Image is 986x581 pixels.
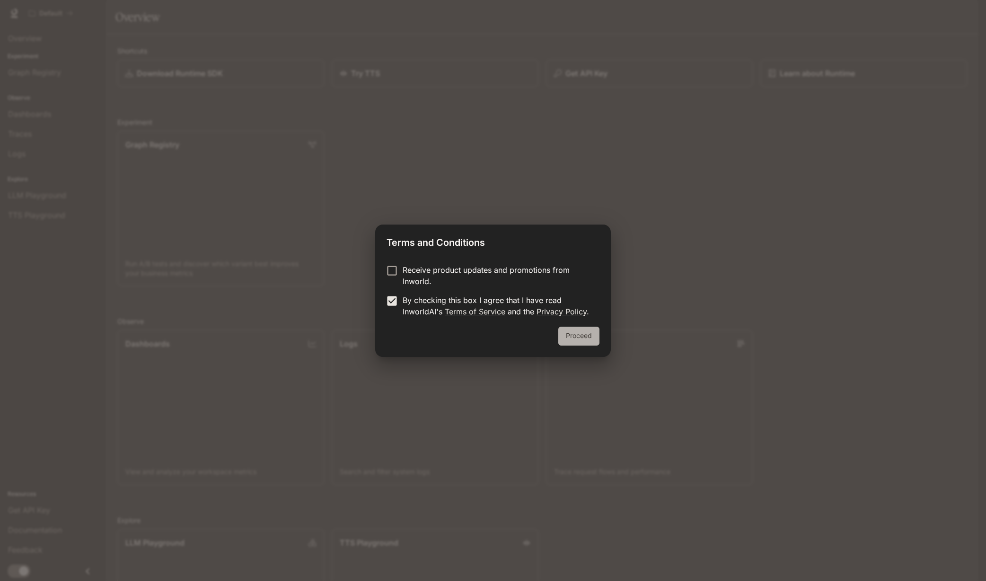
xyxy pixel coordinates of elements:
a: Terms of Service [445,307,505,316]
p: By checking this box I agree that I have read InworldAI's and the . [403,295,592,317]
button: Proceed [558,327,599,346]
a: Privacy Policy [537,307,587,316]
p: Receive product updates and promotions from Inworld. [403,264,592,287]
h2: Terms and Conditions [375,225,611,257]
